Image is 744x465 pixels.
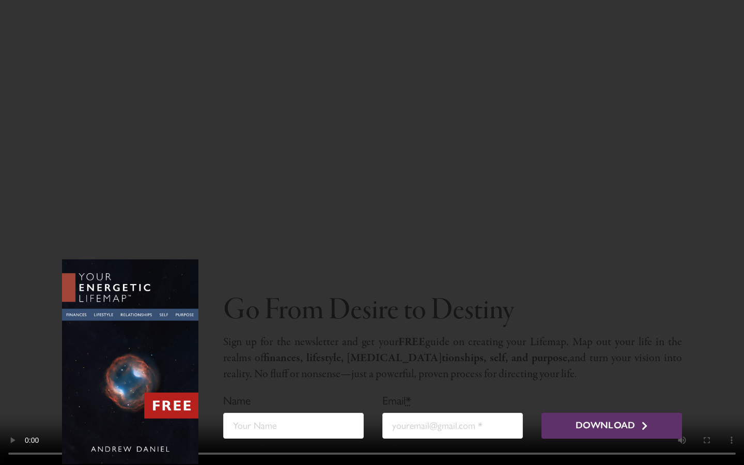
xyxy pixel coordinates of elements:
[382,413,523,439] input: youremail@gmail.com *
[223,295,682,327] h2: Go From Desire to Destiny
[263,350,570,366] strong: finances, lifestyle, [MEDICAL_DATA]­tion­ships, self, and pur­pose,
[541,413,682,439] button: Download
[223,334,682,382] p: Sign up for the newslet­ter and get your guide on cre­at­ing your Lifemap. Map out your life in t...
[398,334,425,350] strong: FREE
[223,394,251,408] label: Name
[382,394,411,408] label: Email
[406,394,411,408] abbr: required
[62,259,198,464] img: energetic-lifemap-6x9-andrew-daniel-free-ebook
[223,413,364,439] input: Your Name
[576,420,636,431] span: Download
